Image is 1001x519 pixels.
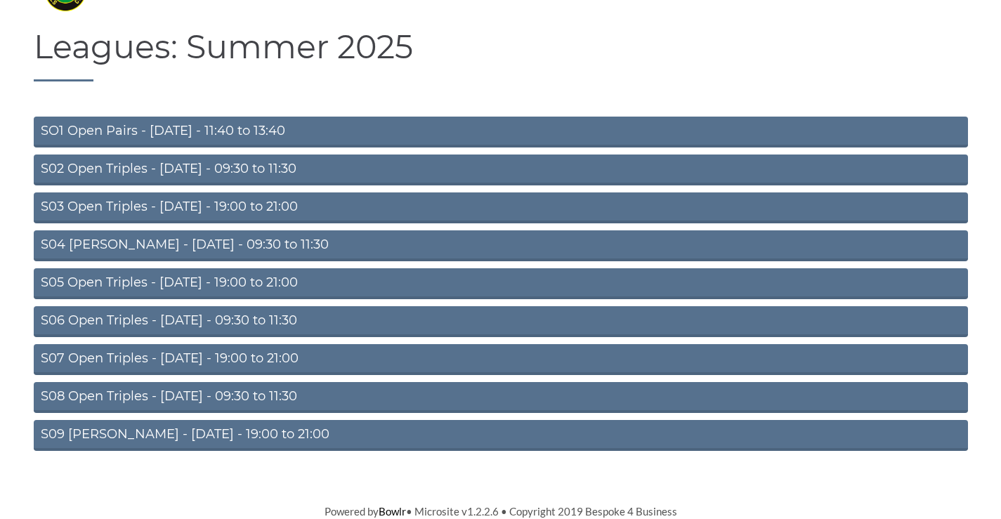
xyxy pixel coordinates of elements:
a: S08 Open Triples - [DATE] - 09:30 to 11:30 [34,382,968,413]
span: Powered by • Microsite v1.2.2.6 • Copyright 2019 Bespoke 4 Business [325,505,677,518]
a: SO1 Open Pairs - [DATE] - 11:40 to 13:40 [34,117,968,147]
a: S07 Open Triples - [DATE] - 19:00 to 21:00 [34,344,968,375]
a: S09 [PERSON_NAME] - [DATE] - 19:00 to 21:00 [34,420,968,451]
h1: Leagues: Summer 2025 [34,29,968,81]
a: S03 Open Triples - [DATE] - 19:00 to 21:00 [34,192,968,223]
a: S04 [PERSON_NAME] - [DATE] - 09:30 to 11:30 [34,230,968,261]
a: S02 Open Triples - [DATE] - 09:30 to 11:30 [34,155,968,185]
a: S06 Open Triples - [DATE] - 09:30 to 11:30 [34,306,968,337]
a: Bowlr [379,505,406,518]
a: S05 Open Triples - [DATE] - 19:00 to 21:00 [34,268,968,299]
